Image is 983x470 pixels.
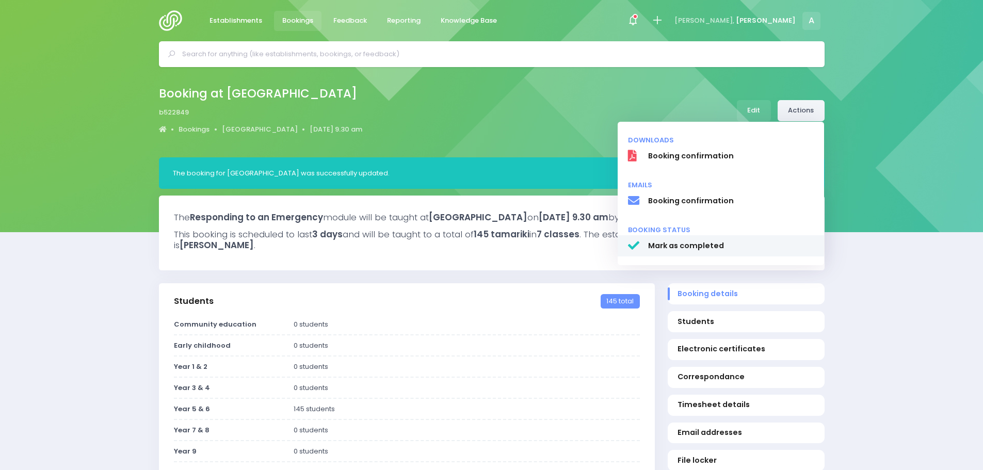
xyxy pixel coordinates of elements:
div: 0 students [287,362,646,372]
a: Bookings [179,124,210,135]
strong: Year 3 & 4 [174,383,210,393]
span: Reporting [387,15,421,26]
img: Logo [159,10,188,31]
a: Students [668,311,825,332]
div: 0 students [287,425,646,435]
h3: Students [174,296,214,306]
div: The booking for [GEOGRAPHIC_DATA] was successfully updated. [173,168,797,179]
h2: Booking at [GEOGRAPHIC_DATA] [159,87,357,101]
span: Students [678,316,814,327]
input: Search for anything (like establishments, bookings, or feedback) [182,46,810,62]
span: Knowledge Base [441,15,497,26]
strong: [GEOGRAPHIC_DATA] [429,211,527,223]
span: Email addresses [678,427,814,438]
strong: [DATE] 9.30 am [539,211,608,223]
a: [GEOGRAPHIC_DATA] [222,124,298,135]
strong: [PERSON_NAME] [180,239,254,251]
span: Mark as completed [648,240,814,251]
span: Feedback [333,15,367,26]
a: Booking confirmation [618,145,824,167]
strong: Year 5 & 6 [174,404,210,414]
li: Emails [618,175,824,190]
li: Downloads [618,131,824,145]
a: Bookings [274,11,322,31]
span: [PERSON_NAME] [736,15,796,26]
a: Electronic certificates [668,339,825,360]
a: Establishments [201,11,271,31]
a: Edit [737,100,771,121]
a: Actions [778,100,825,121]
a: Mark as completed [618,235,824,257]
span: [PERSON_NAME], [674,15,734,26]
span: b522849 [159,107,189,118]
strong: Year 9 [174,446,197,456]
span: Booking confirmation [648,196,814,206]
span: Bookings [282,15,313,26]
span: File locker [678,455,814,466]
a: Knowledge Base [432,11,506,31]
a: Reporting [379,11,429,31]
strong: Early childhood [174,341,231,350]
span: Electronic certificates [678,344,814,354]
div: 145 students [287,404,646,414]
a: Feedback [325,11,376,31]
div: 0 students [287,383,646,393]
div: 0 students [287,319,646,330]
h3: This booking is scheduled to last and will be taught to a total of in . The establishment's conta... [174,229,810,250]
h3: The module will be taught at on by . [174,212,810,222]
span: 145 total [601,294,639,309]
strong: 3 days [312,228,343,240]
a: Timesheet details [668,395,825,416]
span: Booking details [678,288,814,299]
strong: Year 1 & 2 [174,362,207,371]
span: Timesheet details [678,399,814,410]
a: [DATE] 9.30 am [310,124,362,135]
a: Booking confirmation [618,190,824,212]
a: Email addresses [668,423,825,444]
strong: Responding to an Emergency [190,211,323,223]
span: Correspondance [678,371,814,382]
strong: Year 7 & 8 [174,425,210,435]
strong: 145 tamariki [474,228,529,240]
span: Establishments [210,15,262,26]
li: Booking status [618,220,824,235]
strong: Community education [174,319,256,329]
div: 0 students [287,341,646,351]
strong: 7 classes [537,228,579,240]
a: Correspondance [668,367,825,388]
span: Booking confirmation [648,151,814,161]
span: A [802,12,820,30]
div: 0 students [287,446,646,457]
a: Booking details [668,283,825,304]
